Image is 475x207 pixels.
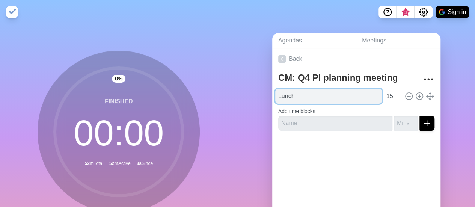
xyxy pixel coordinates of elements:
input: Name [275,89,382,104]
input: Mins [383,89,401,104]
button: Sign in [436,6,469,18]
input: Mins [394,116,418,131]
input: Name [278,116,392,131]
img: timeblocks logo [6,6,18,18]
a: Agendas [272,33,356,48]
button: Help [378,6,397,18]
a: Meetings [356,33,440,48]
img: google logo [439,9,445,15]
span: 3 [403,9,409,15]
button: What’s new [397,6,415,18]
a: Back [272,48,440,70]
button: More [421,72,436,87]
label: Add time blocks [278,108,315,114]
button: Settings [415,6,433,18]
